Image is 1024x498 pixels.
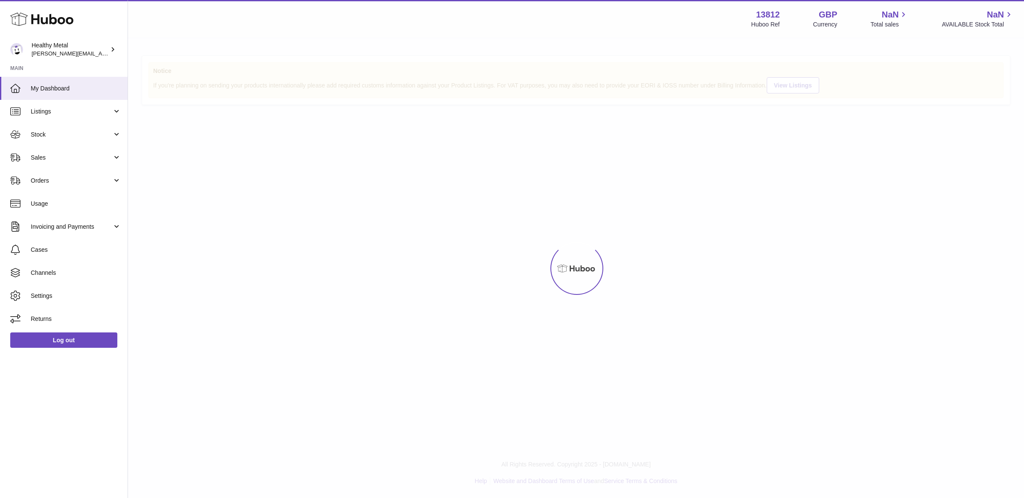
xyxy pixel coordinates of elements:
span: NaN [987,9,1004,20]
span: My Dashboard [31,84,121,93]
div: Currency [813,20,838,29]
strong: 13812 [756,9,780,20]
span: Settings [31,292,121,300]
span: Stock [31,131,112,139]
a: Log out [10,332,117,348]
a: NaN AVAILABLE Stock Total [942,9,1014,29]
span: Channels [31,269,121,277]
span: Total sales [870,20,908,29]
span: Usage [31,200,121,208]
strong: GBP [819,9,837,20]
div: Huboo Ref [751,20,780,29]
a: NaN Total sales [870,9,908,29]
span: Sales [31,154,112,162]
div: Healthy Metal [32,41,108,58]
span: [PERSON_NAME][EMAIL_ADDRESS][DOMAIN_NAME] [32,50,171,57]
span: AVAILABLE Stock Total [942,20,1014,29]
img: jose@healthy-metal.com [10,43,23,56]
span: Orders [31,177,112,185]
span: NaN [881,9,899,20]
span: Listings [31,108,112,116]
span: Returns [31,315,121,323]
span: Cases [31,246,121,254]
span: Invoicing and Payments [31,223,112,231]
